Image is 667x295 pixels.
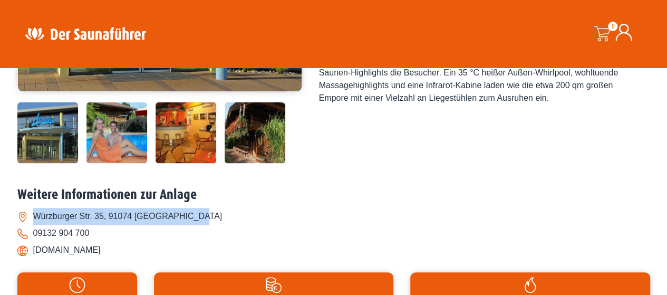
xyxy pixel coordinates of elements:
img: Uhr-weiss.svg [23,277,132,293]
h2: Weitere Informationen zur Anlage [17,187,650,203]
li: [DOMAIN_NAME] [17,242,650,259]
img: Flamme-weiss.svg [415,277,644,293]
span: 0 [608,22,617,31]
li: 09132 904 700 [17,225,650,242]
li: Würzburger Str. 35, 91074 [GEOGRAPHIC_DATA] [17,208,650,225]
img: Preise-weiss.svg [159,277,388,293]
